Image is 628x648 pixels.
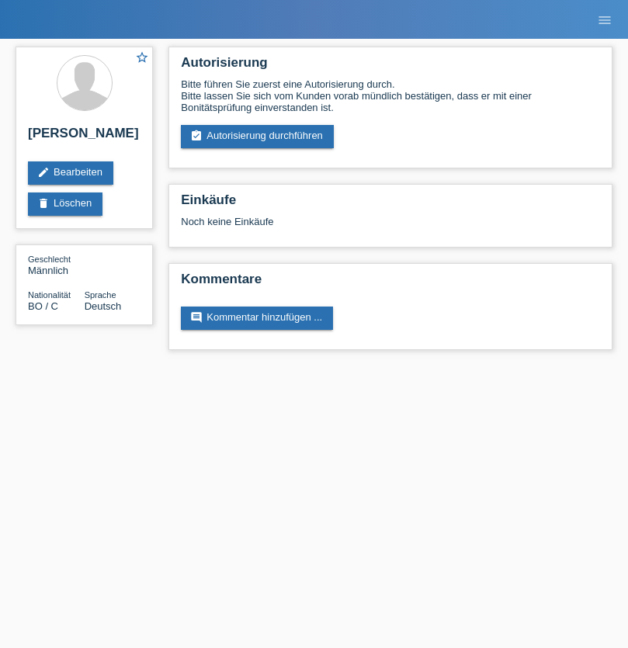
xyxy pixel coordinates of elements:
[181,216,600,239] div: Noch keine Einkäufe
[28,253,85,276] div: Männlich
[37,166,50,178] i: edit
[28,300,58,312] span: Bolivien / C / 04.08.2016
[85,290,116,300] span: Sprache
[181,272,600,295] h2: Kommentare
[181,192,600,216] h2: Einkäufe
[85,300,122,312] span: Deutsch
[135,50,149,64] i: star_border
[181,78,600,113] div: Bitte führen Sie zuerst eine Autorisierung durch. Bitte lassen Sie sich vom Kunden vorab mündlich...
[28,161,113,185] a: editBearbeiten
[597,12,612,28] i: menu
[28,290,71,300] span: Nationalität
[37,197,50,210] i: delete
[181,307,333,330] a: commentKommentar hinzufügen ...
[181,125,334,148] a: assignment_turned_inAutorisierung durchführen
[190,311,203,324] i: comment
[181,55,600,78] h2: Autorisierung
[28,192,102,216] a: deleteLöschen
[190,130,203,142] i: assignment_turned_in
[589,15,620,24] a: menu
[28,126,141,149] h2: [PERSON_NAME]
[135,50,149,67] a: star_border
[28,255,71,264] span: Geschlecht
